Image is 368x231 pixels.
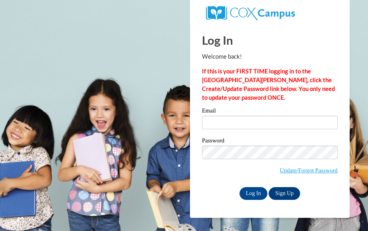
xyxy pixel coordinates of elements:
input: Log In [239,187,267,200]
a: Update/Forgot Password [280,167,338,174]
p: Welcome back! [202,52,338,61]
a: Sign Up [269,187,300,200]
label: Password [202,138,338,146]
strong: If this is your FIRST TIME logging in to the [GEOGRAPHIC_DATA][PERSON_NAME], click the Create/Upd... [202,68,335,101]
h1: Log In [202,32,338,48]
img: COX Campus [206,6,295,20]
label: Email [202,108,338,116]
a: COX Campus [206,9,295,16]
